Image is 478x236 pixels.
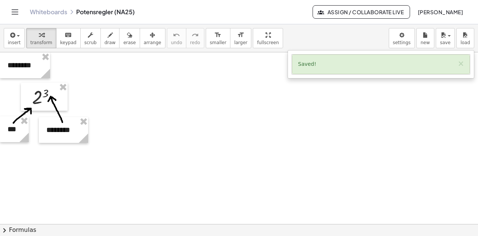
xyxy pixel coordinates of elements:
span: transform [30,40,52,45]
button: undoundo [167,28,186,48]
button: insert [4,28,25,48]
span: smaller [210,40,226,45]
i: redo [192,31,199,40]
button: transform [26,28,56,48]
span: erase [123,40,136,45]
span: load [460,40,470,45]
button: format_sizelarger [230,28,251,48]
span: insert [8,40,21,45]
button: new [416,28,434,48]
span: new [420,40,430,45]
button: fullscreen [253,28,283,48]
i: keyboard [65,31,72,40]
span: redo [190,40,200,45]
button: Toggle navigation [9,6,21,18]
button: save [436,28,455,48]
span: keypad [60,40,77,45]
button: settings [389,28,415,48]
button: [PERSON_NAME] [412,5,469,19]
a: Whiteboards [30,8,67,16]
button: redoredo [186,28,204,48]
span: fullscreen [257,40,279,45]
span: arrange [144,40,161,45]
button: keyboardkeypad [56,28,81,48]
button: arrange [140,28,165,48]
button: scrub [80,28,101,48]
div: Saved! [292,55,470,74]
button: Assign / Collaborate Live [313,5,410,19]
span: [PERSON_NAME] [418,9,463,15]
span: save [440,40,450,45]
button: load [456,28,474,48]
button: draw [100,28,120,48]
i: undo [173,31,180,40]
span: Assign / Collaborate Live [319,9,404,15]
button: × [457,60,464,68]
i: format_size [237,31,244,40]
span: settings [393,40,411,45]
span: scrub [84,40,97,45]
span: larger [234,40,247,45]
span: draw [105,40,116,45]
span: undo [171,40,182,45]
button: erase [119,28,140,48]
i: format_size [214,31,221,40]
button: format_sizesmaller [206,28,230,48]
